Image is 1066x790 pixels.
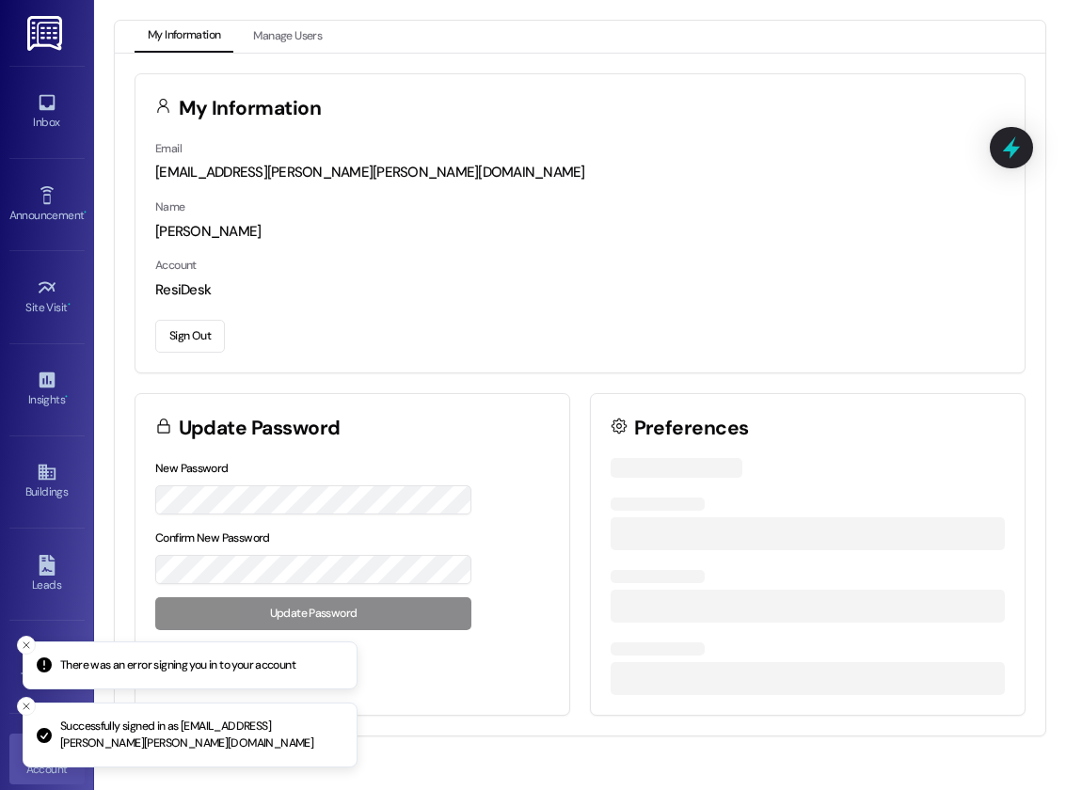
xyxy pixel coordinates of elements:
h3: My Information [179,99,322,118]
label: Account [155,258,197,273]
button: Close toast [17,636,36,655]
div: [EMAIL_ADDRESS][PERSON_NAME][PERSON_NAME][DOMAIN_NAME] [155,163,1005,182]
a: Inbox [9,87,85,137]
label: Name [155,199,185,214]
img: ResiDesk Logo [27,16,66,51]
button: Sign Out [155,320,225,353]
button: Close toast [17,697,36,716]
button: My Information [135,21,233,53]
a: Account [9,734,85,784]
span: • [84,206,87,219]
h3: Preferences [634,419,749,438]
a: Templates • [9,641,85,692]
button: Manage Users [240,21,335,53]
div: [PERSON_NAME] [155,222,1005,242]
a: Leads [9,549,85,600]
a: Buildings [9,456,85,507]
h3: Update Password [179,419,341,438]
span: • [68,298,71,311]
a: Insights • [9,364,85,415]
span: • [65,390,68,403]
p: There was an error signing you in to your account [60,657,295,674]
label: Email [155,141,182,156]
label: Confirm New Password [155,530,270,545]
a: Site Visit • [9,272,85,323]
div: ResiDesk [155,280,1005,300]
p: Successfully signed in as [EMAIL_ADDRESS][PERSON_NAME][PERSON_NAME][DOMAIN_NAME] [60,719,342,751]
label: New Password [155,461,229,476]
